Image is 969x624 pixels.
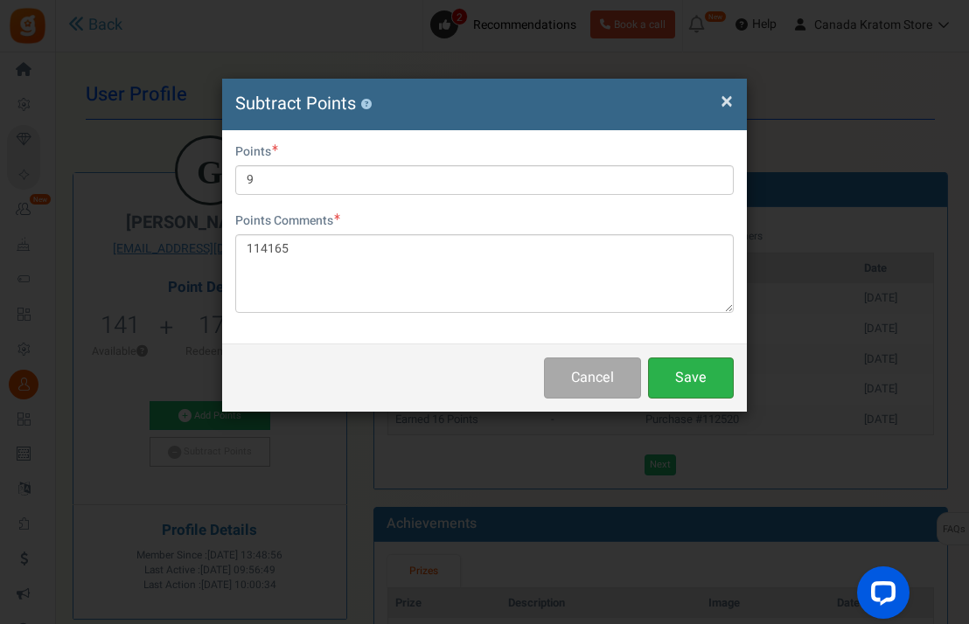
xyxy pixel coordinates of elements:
button: Save [648,357,734,399]
h4: Subtract Points [235,92,734,117]
span: × [721,85,733,118]
label: Points [235,143,278,161]
button: ? [360,99,372,110]
label: Points Comments [235,212,340,230]
button: Cancel [544,357,641,399]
